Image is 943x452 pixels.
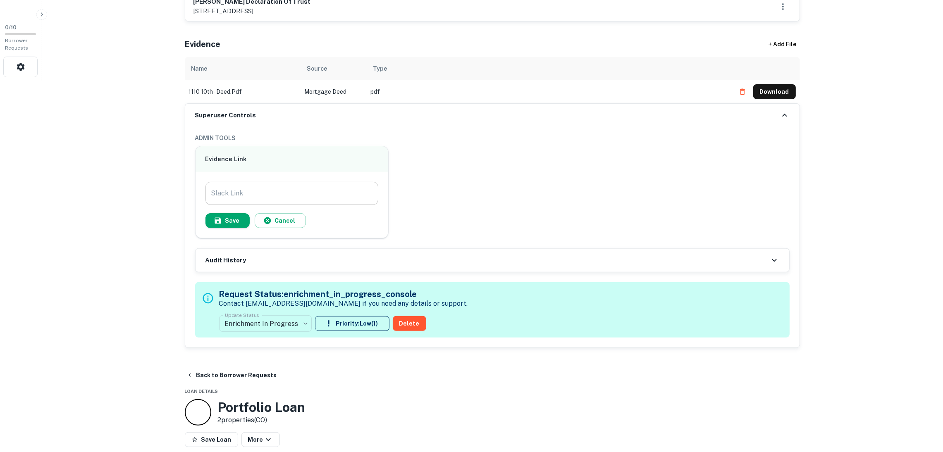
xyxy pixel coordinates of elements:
[307,64,327,74] div: Source
[301,57,367,80] th: Source
[735,85,750,98] button: Delete file
[185,38,221,50] h5: Evidence
[219,312,312,335] div: Enrichment In Progress
[205,256,246,265] h6: Audit History
[219,299,468,309] p: Contact [EMAIL_ADDRESS][DOMAIN_NAME] if you need any details or support.
[185,57,301,80] th: Name
[185,80,301,103] td: 1110 10th - deed.pdf
[218,400,306,415] h3: Portfolio Loan
[218,415,306,425] p: 2 properties (CO)
[393,316,426,331] button: Delete
[5,38,28,51] span: Borrower Requests
[5,24,17,31] span: 0 / 10
[301,80,367,103] td: Mortgage Deed
[191,64,208,74] div: Name
[225,312,259,319] label: Update Status
[195,111,256,120] h6: Superuser Controls
[185,389,218,394] span: Loan Details
[315,316,389,331] button: Priority:Low(1)
[195,133,790,143] h6: ADMIN TOOLS
[241,432,280,447] button: More
[185,432,238,447] button: Save Loan
[753,84,796,99] button: Download
[373,64,387,74] div: Type
[205,213,250,228] button: Save
[367,57,731,80] th: Type
[367,80,731,103] td: pdf
[754,37,812,52] div: + Add File
[219,288,468,300] h5: Request Status: enrichment_in_progress_console
[183,368,280,383] button: Back to Borrower Requests
[193,6,311,16] p: [STREET_ADDRESS]
[902,386,943,426] iframe: Chat Widget
[255,213,306,228] button: Cancel
[205,155,379,164] h6: Evidence Link
[185,57,800,103] div: scrollable content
